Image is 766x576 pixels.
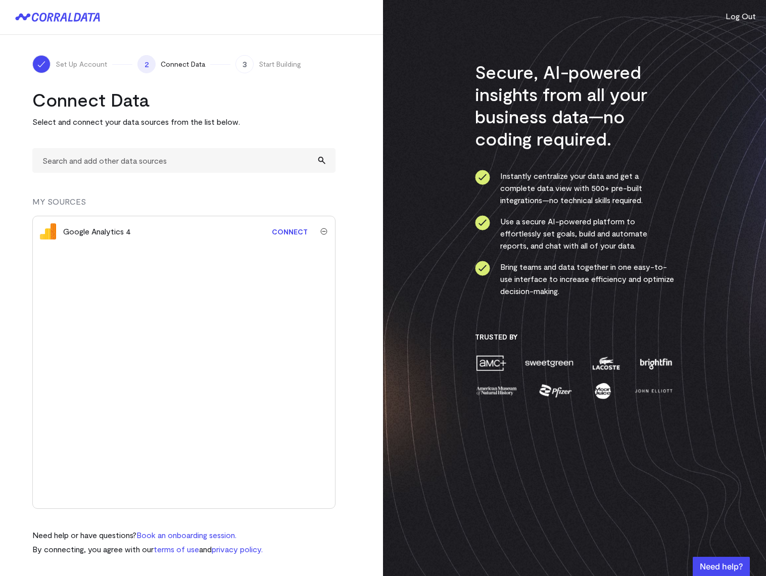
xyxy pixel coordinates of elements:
[633,382,674,400] img: john-elliott-25751c40.png
[32,529,263,541] p: Need help or have questions?
[154,544,199,554] a: terms of use
[475,332,675,342] h3: Trusted By
[32,88,336,111] h2: Connect Data
[475,382,518,400] img: amnh-5afada46.png
[475,261,675,297] li: Bring teams and data together in one easy-to-use interface to increase efficiency and optimize de...
[259,59,301,69] span: Start Building
[36,59,46,69] img: ico-check-white-5ff98cb1.svg
[63,225,131,237] div: Google Analytics 4
[212,544,263,554] a: privacy policy.
[32,543,263,555] p: By connecting, you agree with our and
[475,61,675,150] h3: Secure, AI-powered insights from all your business data—no coding required.
[32,148,336,173] input: Search and add other data sources
[161,59,205,69] span: Connect Data
[524,354,574,372] img: sweetgreen-1d1fb32c.png
[538,382,573,400] img: pfizer-e137f5fc.png
[475,215,490,230] img: ico-check-circle-4b19435c.svg
[235,55,254,73] span: 3
[137,55,156,73] span: 2
[475,354,507,372] img: amc-0b11a8f1.png
[638,354,674,372] img: brightfin-a251e171.png
[32,196,336,216] div: MY SOURCES
[475,170,675,206] li: Instantly centralize your data and get a complete data view with 500+ pre-built integrations—no t...
[32,116,336,128] p: Select and connect your data sources from the list below.
[475,170,490,185] img: ico-check-circle-4b19435c.svg
[40,223,56,239] img: google_analytics_4-4ee20295.svg
[136,530,236,540] a: Book an onboarding session.
[475,215,675,252] li: Use a secure AI-powered platform to effortlessly set goals, build and automate reports, and chat ...
[475,261,490,276] img: ico-check-circle-4b19435c.svg
[267,222,313,241] a: Connect
[320,228,327,235] img: trash-40e54a27.svg
[591,354,621,372] img: lacoste-7a6b0538.png
[726,10,756,22] button: Log Out
[593,382,613,400] img: moon-juice-c312e729.png
[56,59,107,69] span: Set Up Account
